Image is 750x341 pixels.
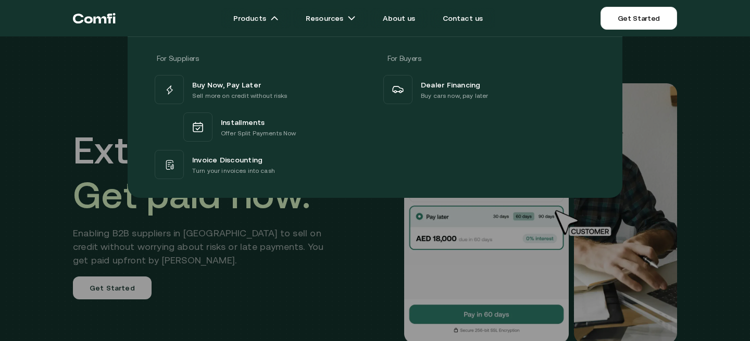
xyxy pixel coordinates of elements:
[387,54,421,62] span: For Buyers
[381,73,597,106] a: Dealer FinancingBuy cars now, pay later
[157,54,198,62] span: For Suppliers
[153,73,369,106] a: Buy Now, Pay LaterSell more on credit without risks
[153,106,369,148] a: InstallmentsOffer Split Payments Now
[293,8,368,29] a: Resourcesarrow icons
[347,14,356,22] img: arrow icons
[601,7,677,30] a: Get Started
[192,91,287,101] p: Sell more on credit without risks
[221,116,265,128] span: Installments
[221,8,291,29] a: Productsarrow icons
[192,153,262,166] span: Invoice Discounting
[153,148,369,181] a: Invoice DiscountingTurn your invoices into cash
[221,128,296,138] p: Offer Split Payments Now
[192,166,275,176] p: Turn your invoices into cash
[370,8,428,29] a: About us
[430,8,496,29] a: Contact us
[421,78,481,91] span: Dealer Financing
[192,78,261,91] span: Buy Now, Pay Later
[421,91,488,101] p: Buy cars now, pay later
[73,3,116,34] a: Return to the top of the Comfi home page
[270,14,279,22] img: arrow icons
